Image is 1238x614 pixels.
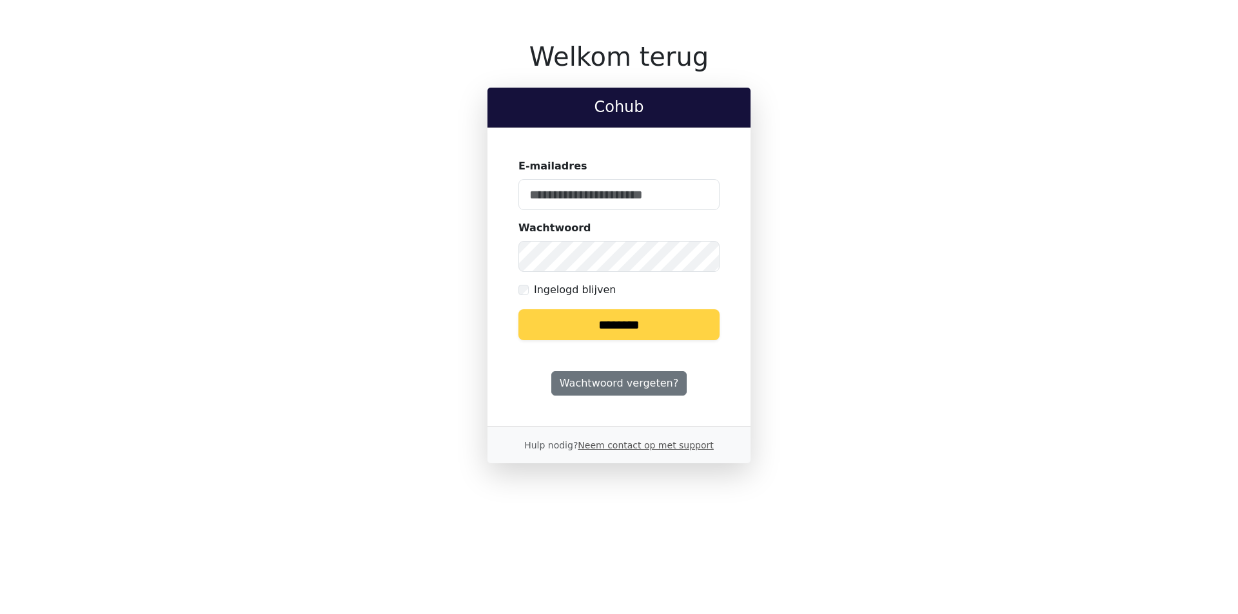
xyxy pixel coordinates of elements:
[551,371,687,396] a: Wachtwoord vergeten?
[487,41,751,72] h1: Welkom terug
[578,440,713,450] a: Neem contact op met support
[524,440,714,450] small: Hulp nodig?
[498,98,740,117] h2: Cohub
[518,220,591,236] label: Wachtwoord
[518,158,587,174] label: E-mailadres
[534,282,616,298] label: Ingelogd blijven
